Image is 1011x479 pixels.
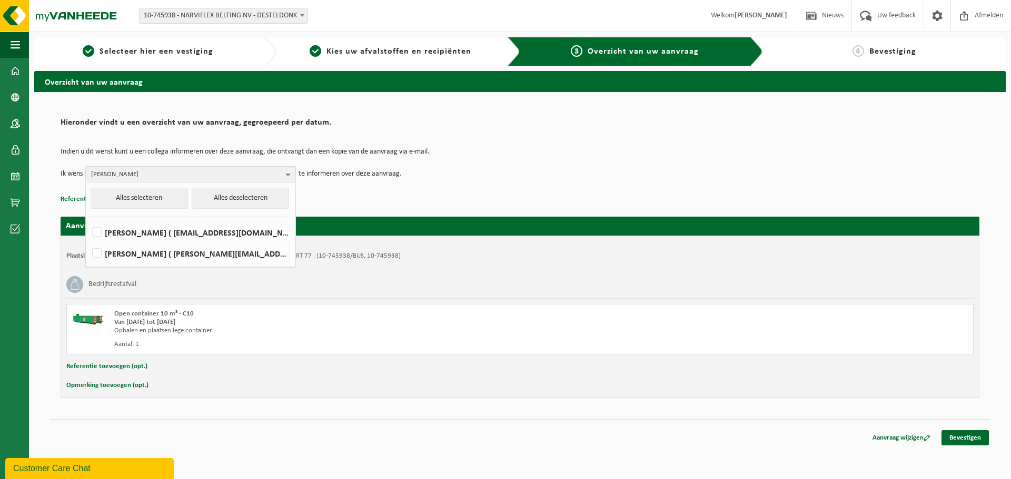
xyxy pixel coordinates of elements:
label: [PERSON_NAME] ( [EMAIL_ADDRESS][DOMAIN_NAME] ) [90,225,290,240]
span: Kies uw afvalstoffen en recipiënten [326,47,471,56]
button: Alles deselecteren [192,188,289,209]
h2: Overzicht van uw aanvraag [34,71,1006,91]
strong: Van [DATE] tot [DATE] [114,319,175,325]
p: te informeren over deze aanvraag. [299,166,402,182]
p: Indien u dit wenst kunt u een collega informeren over deze aanvraag, die ontvangt dan een kopie v... [61,148,979,156]
a: 1Selecteer hier een vestiging [39,45,256,58]
span: Open container 10 m³ - C10 [114,310,194,317]
span: 1 [83,45,94,57]
span: [PERSON_NAME] [91,167,282,182]
span: 10-745938 - NARVIFLEX BELTING NV - DESTELDONK [140,8,308,23]
span: Overzicht van uw aanvraag [588,47,699,56]
button: [PERSON_NAME] [85,166,296,182]
button: Referentie toevoegen (opt.) [66,360,147,373]
span: Bevestiging [869,47,916,56]
a: Bevestigen [941,430,989,445]
div: Aantal: 1 [114,340,562,349]
p: Ik wens [61,166,83,182]
span: 3 [571,45,582,57]
img: HK-XC-10-GN-00.png [72,310,104,325]
h3: Bedrijfsrestafval [88,276,136,293]
iframe: chat widget [5,456,176,479]
a: 2Kies uw afvalstoffen en recipiënten [282,45,499,58]
h2: Hieronder vindt u een overzicht van uw aanvraag, gegroepeerd per datum. [61,118,979,133]
button: Alles selecteren [91,188,188,209]
strong: Aanvraag voor [DATE] [66,222,145,230]
div: Ophalen en plaatsen lege container [114,327,562,335]
strong: Plaatsingsadres: [66,252,112,259]
button: Opmerking toevoegen (opt.) [66,379,148,392]
span: 4 [853,45,864,57]
a: Aanvraag wijzigen [865,430,938,445]
span: 2 [310,45,321,57]
button: Referentie toevoegen (opt.) [61,192,142,206]
span: 10-745938 - NARVIFLEX BELTING NV - DESTELDONK [139,8,308,24]
span: Selecteer hier een vestiging [100,47,213,56]
strong: [PERSON_NAME] [735,12,787,19]
label: [PERSON_NAME] ( [PERSON_NAME][EMAIL_ADDRESS][DOMAIN_NAME] ) [90,246,290,261]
